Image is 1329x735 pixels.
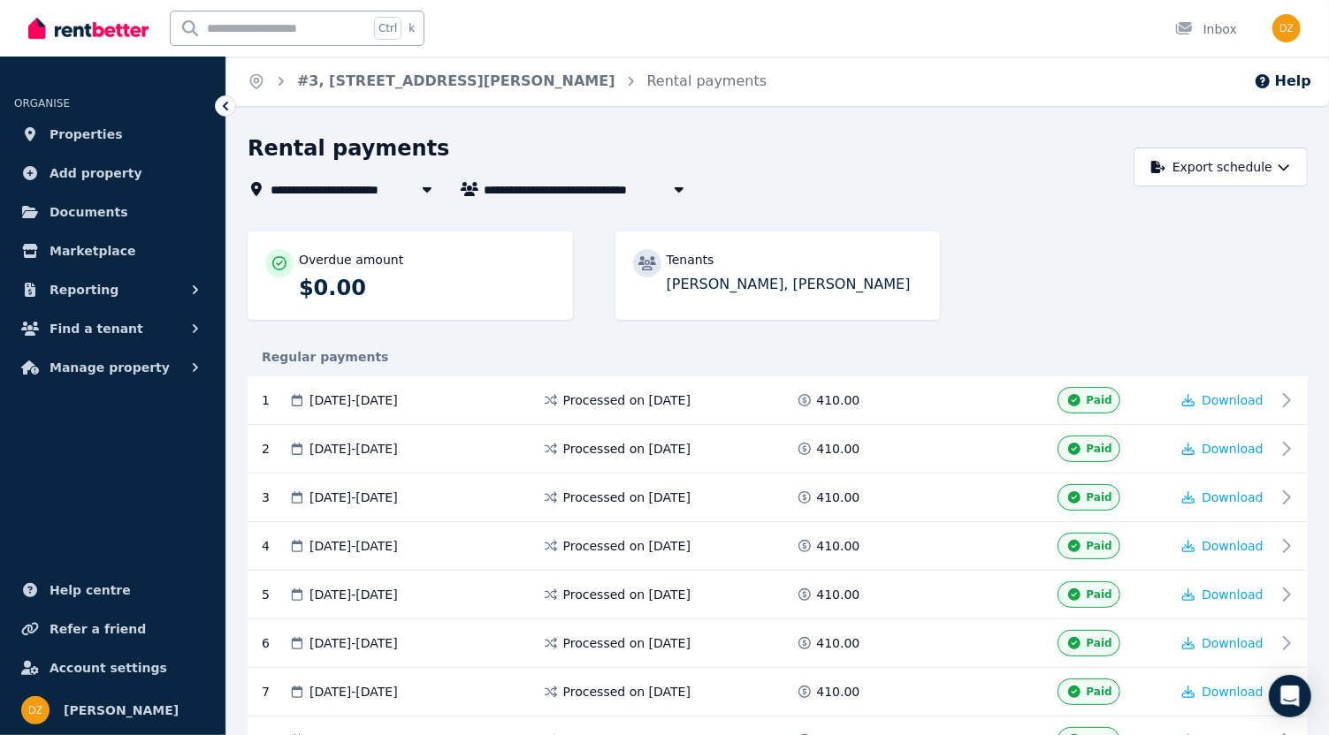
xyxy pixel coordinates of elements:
span: Paid [1087,685,1112,699]
div: 1 [262,387,288,413]
button: Find a tenant [14,311,211,346]
a: Add property [14,155,211,191]
span: Documents [50,201,128,223]
span: Processed on [DATE] [563,489,691,506]
span: Download [1202,539,1264,553]
p: $0.00 [299,274,555,302]
span: [DATE] - [DATE] [309,634,398,652]
span: 410.00 [817,634,860,652]
div: Inbox [1175,20,1237,38]
span: [DATE] - [DATE] [309,440,398,458]
span: 410.00 [817,537,860,555]
a: Refer a friend [14,611,211,647]
span: Processed on [DATE] [563,586,691,603]
span: Marketplace [50,240,135,261]
span: 410.00 [817,489,860,506]
span: Processed on [DATE] [563,440,691,458]
button: Download [1182,634,1264,652]
span: Manage property [50,357,170,378]
span: Refer a friend [50,618,146,640]
span: Paid [1087,490,1112,504]
button: Export schedule [1134,148,1308,186]
nav: Breadcrumb [226,57,788,106]
span: Download [1202,490,1264,504]
span: [DATE] - [DATE] [309,537,398,555]
img: Daniel Zubiria [21,696,50,724]
div: 5 [262,581,288,608]
a: Documents [14,194,211,230]
span: [DATE] - [DATE] [309,391,398,409]
span: 410.00 [817,683,860,701]
span: [PERSON_NAME] [64,700,179,721]
button: Download [1182,537,1264,555]
span: Properties [50,124,123,145]
span: Reporting [50,279,118,300]
span: Download [1202,393,1264,407]
p: [PERSON_NAME], [PERSON_NAME] [667,274,923,295]
span: Paid [1087,393,1112,407]
a: Marketplace [14,233,211,269]
button: Reporting [14,272,211,307]
div: 3 [262,484,288,511]
span: ORGANISE [14,97,70,110]
span: Download [1202,685,1264,699]
span: Download [1202,442,1264,456]
button: Help [1254,71,1311,92]
span: Add property [50,163,142,184]
span: 410.00 [817,391,860,409]
span: Processed on [DATE] [563,634,691,652]
button: Download [1182,391,1264,409]
span: Help centre [50,580,131,601]
span: Find a tenant [50,318,143,339]
span: Download [1202,587,1264,602]
button: Manage property [14,350,211,385]
span: 410.00 [817,440,860,458]
button: Download [1182,586,1264,603]
span: 410.00 [817,586,860,603]
img: Daniel Zubiria [1272,14,1301,42]
a: Help centre [14,572,211,608]
p: Overdue amount [299,251,403,269]
div: 6 [262,630,288,656]
div: Regular payments [248,348,1308,366]
a: Rental payments [647,72,768,89]
span: Account settings [50,657,167,678]
span: Paid [1087,539,1112,553]
button: Download [1182,440,1264,458]
a: Account settings [14,650,211,686]
span: Ctrl [374,17,401,40]
span: Download [1202,636,1264,650]
span: Paid [1087,442,1112,456]
h1: Rental payments [248,134,450,163]
p: Tenants [667,251,714,269]
div: 2 [262,436,288,462]
div: Open Intercom Messenger [1269,675,1311,717]
button: Download [1182,489,1264,506]
span: k [409,21,415,35]
span: Paid [1087,587,1112,602]
span: Processed on [DATE] [563,391,691,409]
span: Processed on [DATE] [563,683,691,701]
span: Paid [1087,636,1112,650]
a: Properties [14,117,211,152]
a: #3, [STREET_ADDRESS][PERSON_NAME] [297,72,615,89]
div: 4 [262,533,288,559]
span: Processed on [DATE] [563,537,691,555]
span: [DATE] - [DATE] [309,683,398,701]
span: [DATE] - [DATE] [309,489,398,506]
button: Download [1182,683,1264,701]
img: RentBetter [28,15,149,42]
span: [DATE] - [DATE] [309,586,398,603]
div: 7 [262,678,288,705]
